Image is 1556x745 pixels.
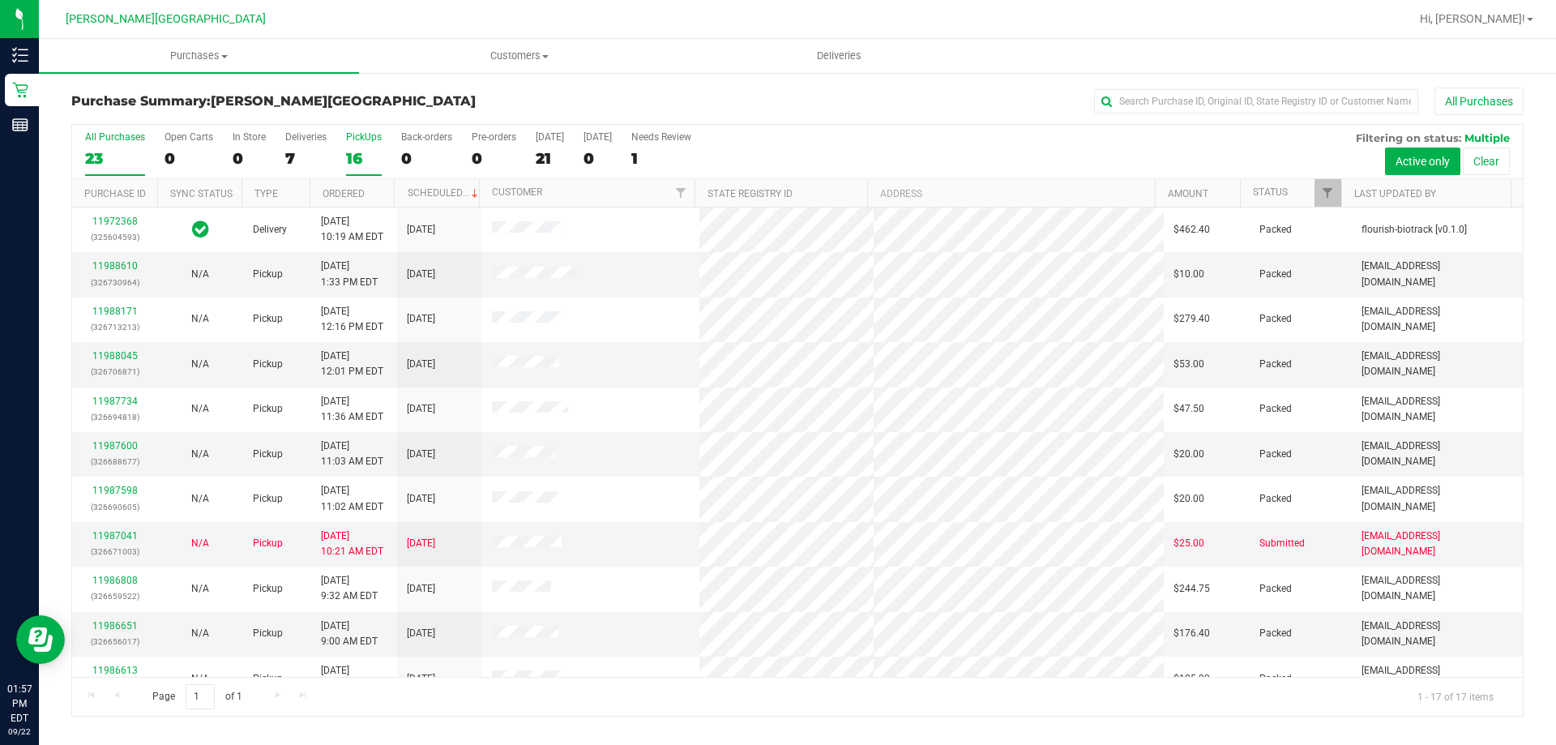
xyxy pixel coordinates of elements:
span: [DATE] [407,581,435,597]
span: Pickup [253,267,283,282]
span: Pickup [253,447,283,462]
div: 7 [285,149,327,168]
button: N/A [191,491,209,507]
span: Not Applicable [191,448,209,460]
a: 11988610 [92,260,138,272]
div: 16 [346,149,382,168]
a: 11987598 [92,485,138,496]
span: Pickup [253,357,283,372]
span: 1 - 17 of 17 items [1404,684,1507,709]
inline-svg: Reports [12,117,28,133]
button: N/A [191,626,209,641]
span: Not Applicable [191,583,209,594]
span: [DATE] 8:54 AM EDT [321,663,378,694]
p: 01:57 PM EDT [7,682,32,726]
span: Not Applicable [191,358,209,370]
span: [EMAIL_ADDRESS][DOMAIN_NAME] [1361,394,1513,425]
p: (326656017) [82,634,147,649]
span: Pickup [253,671,283,687]
a: 11972368 [92,216,138,227]
button: N/A [191,581,209,597]
p: (326706871) [82,364,147,379]
span: Purchases [39,49,359,63]
input: Search Purchase ID, Original ID, State Registry ID or Customer Name... [1094,89,1418,113]
span: [EMAIL_ADDRESS][DOMAIN_NAME] [1361,304,1513,335]
div: All Purchases [85,131,145,143]
a: Sync Status [170,188,233,199]
a: 11987734 [92,396,138,407]
div: [DATE] [583,131,612,143]
span: [DATE] 9:00 AM EDT [321,619,378,649]
p: (326659522) [82,589,147,604]
span: Not Applicable [191,403,209,414]
span: $176.40 [1173,626,1210,641]
span: Packed [1259,357,1292,372]
a: Deliveries [679,39,999,73]
button: Clear [1463,148,1510,175]
h3: Purchase Summary: [71,94,555,109]
span: [DATE] 12:01 PM EDT [321,349,383,379]
button: N/A [191,311,209,327]
div: Pre-orders [472,131,516,143]
span: $20.00 [1173,491,1204,507]
span: Packed [1259,491,1292,507]
button: Active only [1385,148,1460,175]
div: 0 [472,149,516,168]
a: Type [254,188,278,199]
a: 11986651 [92,620,138,632]
span: [DATE] 11:02 AM EDT [321,483,383,514]
div: PickUps [346,131,382,143]
span: [DATE] [407,671,435,687]
span: [DATE] [407,536,435,551]
button: N/A [191,267,209,282]
a: Filter [668,179,695,207]
div: Back-orders [401,131,452,143]
p: 09/22 [7,726,32,738]
a: Purchases [39,39,359,73]
span: $53.00 [1173,357,1204,372]
span: $462.40 [1173,222,1210,238]
a: Filter [1314,179,1341,207]
span: $105.00 [1173,671,1210,687]
span: [PERSON_NAME][GEOGRAPHIC_DATA] [211,93,476,109]
span: $279.40 [1173,311,1210,327]
a: Customers [359,39,679,73]
button: N/A [191,536,209,551]
span: [DATE] [407,491,435,507]
a: Amount [1168,188,1208,199]
p: (325604593) [82,229,147,245]
span: Not Applicable [191,313,209,324]
span: Customers [360,49,678,63]
span: Submitted [1259,536,1305,551]
span: Filtering on status: [1356,131,1461,144]
input: 1 [186,684,215,709]
a: 11988045 [92,350,138,362]
span: Packed [1259,222,1292,238]
span: Packed [1259,581,1292,597]
button: N/A [191,357,209,372]
button: All Purchases [1434,88,1524,115]
a: 11986808 [92,575,138,586]
span: flourish-biotrack [v0.1.0] [1361,222,1467,238]
span: [PERSON_NAME][GEOGRAPHIC_DATA] [66,12,266,26]
button: N/A [191,401,209,417]
span: [DATE] 12:16 PM EDT [321,304,383,335]
span: Packed [1259,447,1292,462]
span: Packed [1259,311,1292,327]
button: N/A [191,447,209,462]
div: In Store [233,131,266,143]
div: Needs Review [631,131,691,143]
span: [EMAIL_ADDRESS][DOMAIN_NAME] [1361,483,1513,514]
span: [EMAIL_ADDRESS][DOMAIN_NAME] [1361,439,1513,469]
inline-svg: Inventory [12,47,28,63]
p: (326690605) [82,499,147,515]
span: [EMAIL_ADDRESS][DOMAIN_NAME] [1361,349,1513,379]
span: Not Applicable [191,673,209,684]
span: Not Applicable [191,268,209,280]
inline-svg: Retail [12,82,28,98]
div: 1 [631,149,691,168]
span: Page of 1 [139,684,255,709]
a: 11987600 [92,440,138,452]
span: [EMAIL_ADDRESS][DOMAIN_NAME] [1361,573,1513,604]
span: Not Applicable [191,537,209,549]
